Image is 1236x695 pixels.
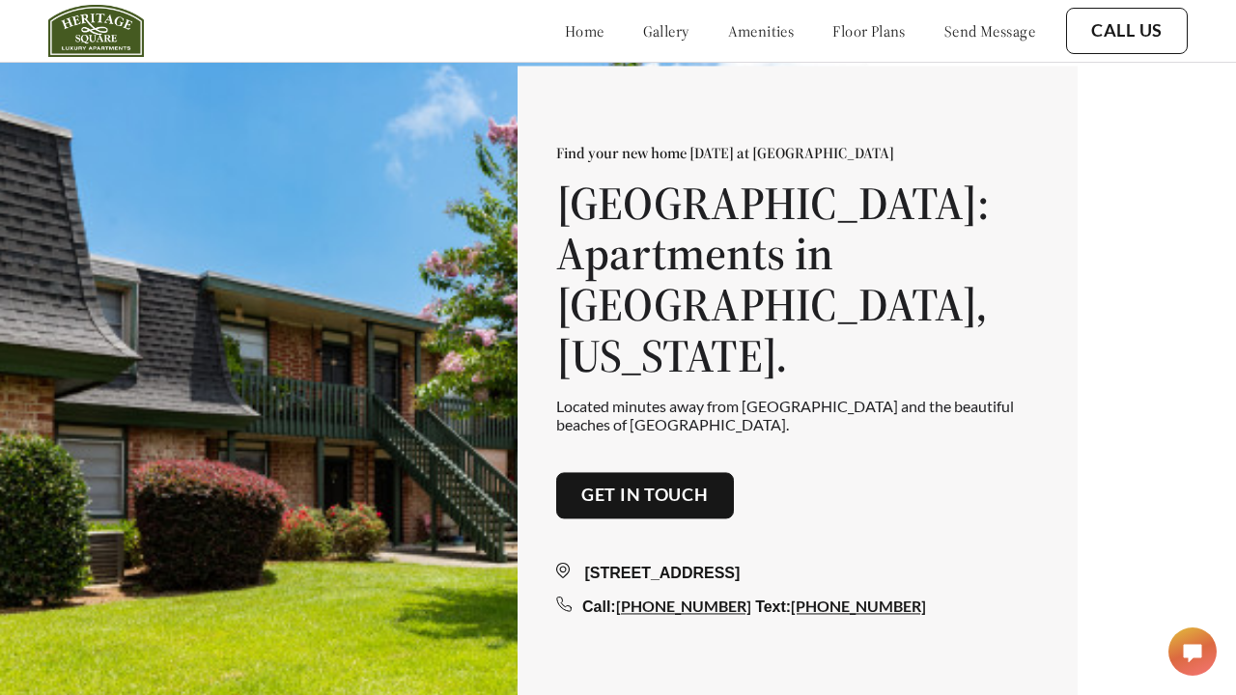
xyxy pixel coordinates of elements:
[582,598,616,615] span: Call:
[1091,20,1163,42] a: Call Us
[556,178,1039,381] h1: [GEOGRAPHIC_DATA]: Apartments in [GEOGRAPHIC_DATA], [US_STATE].
[944,21,1035,41] a: send message
[1066,8,1188,54] button: Call Us
[556,143,1039,162] p: Find your new home [DATE] at [GEOGRAPHIC_DATA]
[728,21,795,41] a: amenities
[556,473,734,519] button: Get in touch
[832,21,906,41] a: floor plans
[616,597,751,615] a: [PHONE_NUMBER]
[581,486,709,507] a: Get in touch
[791,597,926,615] a: [PHONE_NUMBER]
[556,397,1039,433] p: Located minutes away from [GEOGRAPHIC_DATA] and the beautiful beaches of [GEOGRAPHIC_DATA].
[48,5,144,57] img: heritage_square_logo.jpg
[755,598,791,615] span: Text:
[643,21,689,41] a: gallery
[556,562,1039,585] div: [STREET_ADDRESS]
[565,21,604,41] a: home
